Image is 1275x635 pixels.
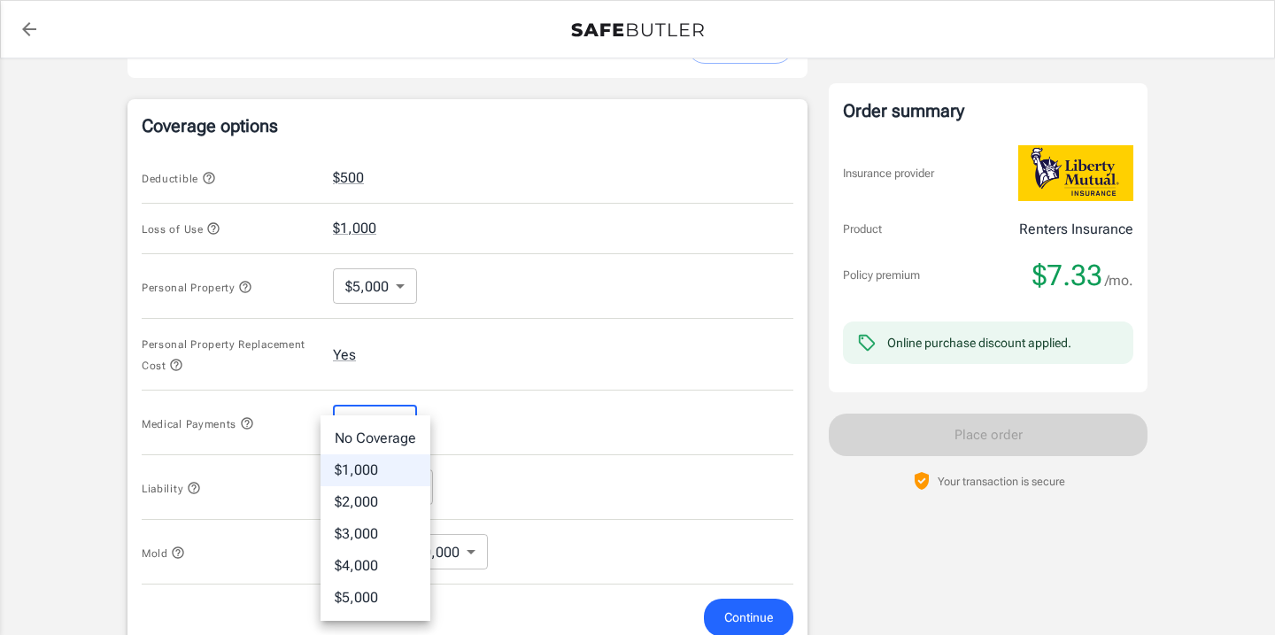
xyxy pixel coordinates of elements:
li: $3,000 [321,518,430,550]
li: No Coverage [321,422,430,454]
li: $1,000 [321,454,430,486]
li: $5,000 [321,582,430,614]
li: $2,000 [321,486,430,518]
li: $4,000 [321,550,430,582]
